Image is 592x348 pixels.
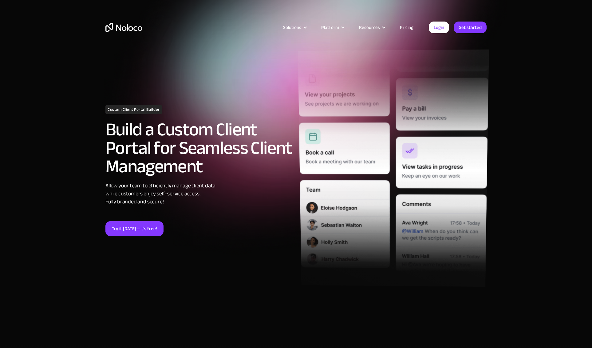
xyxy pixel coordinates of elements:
div: Solutions [283,23,301,31]
a: Get started [454,22,487,33]
a: Pricing [392,23,421,31]
div: Platform [314,23,351,31]
div: Solutions [275,23,314,31]
div: Allow your team to efficiently manage client data while customers enjoy self-service access. Full... [105,182,293,206]
a: home [105,23,142,32]
div: Resources [359,23,380,31]
a: Try it [DATE]—it’s free! [105,221,164,236]
h2: Build a Custom Client Portal for Seamless Client Management [105,120,293,176]
h1: Custom Client Portal Builder [105,105,162,114]
div: Platform [321,23,339,31]
a: Login [429,22,449,33]
div: Resources [351,23,392,31]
